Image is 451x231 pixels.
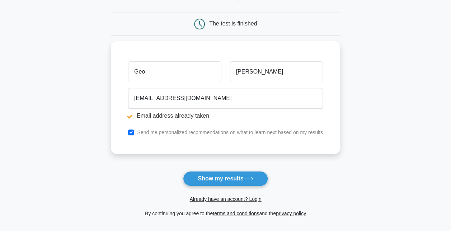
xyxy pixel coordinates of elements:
div: By continuing you agree to the and the [107,209,344,218]
input: Last name [230,61,323,82]
label: Send me personalized recommendations on what to learn next based on my results [137,129,323,135]
a: Already have an account? Login [189,196,261,202]
input: First name [128,61,221,82]
a: terms and conditions [213,211,259,216]
div: The test is finished [209,20,257,27]
input: Email [128,88,323,109]
a: privacy policy [276,211,306,216]
li: Email address already taken [128,112,323,120]
button: Show my results [183,171,268,186]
